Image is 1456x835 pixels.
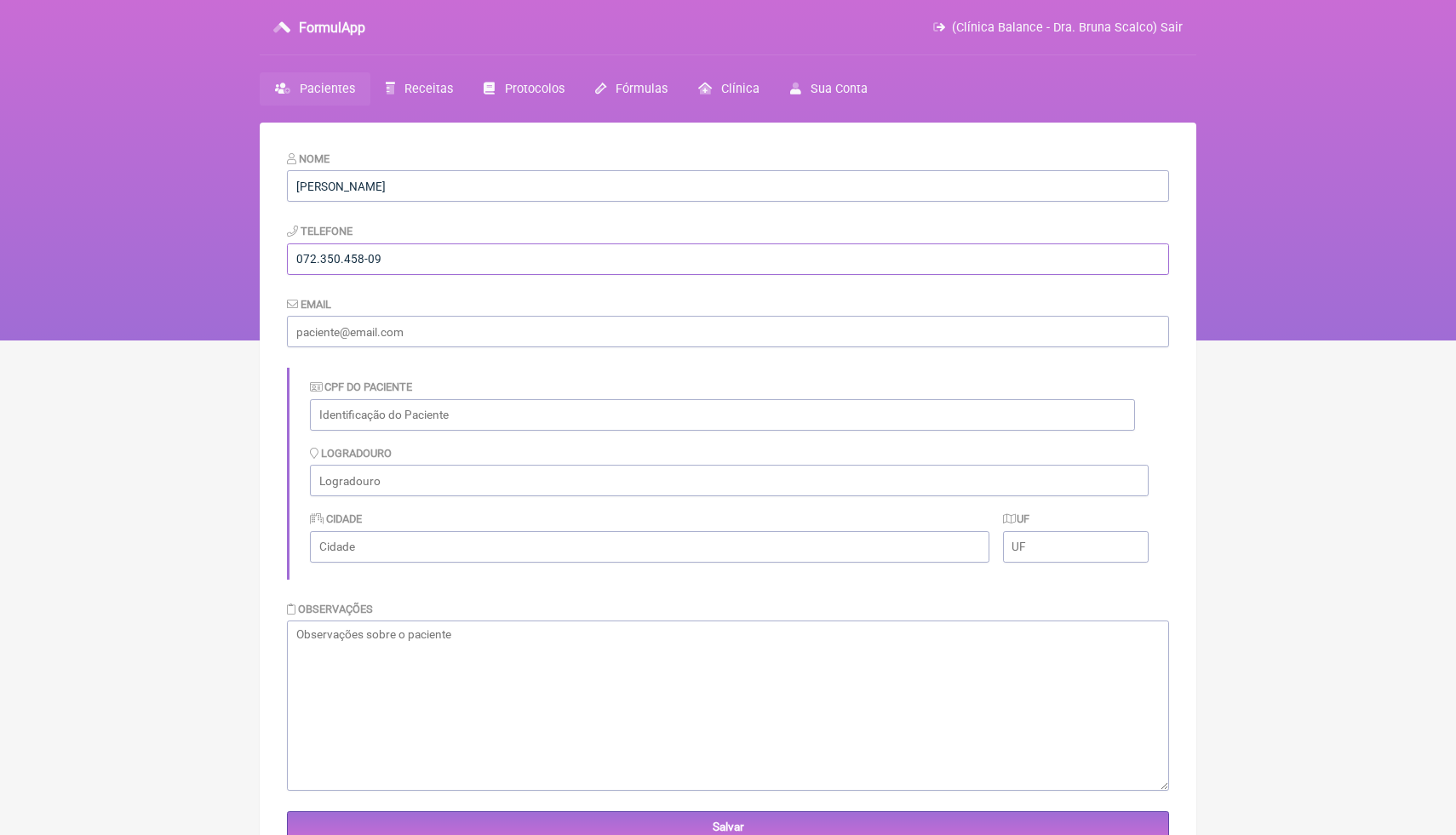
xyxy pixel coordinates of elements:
[775,72,883,106] a: Sua Conta
[310,380,412,393] label: CPF do Paciente
[287,316,1169,347] input: paciente@email.com
[260,72,370,106] a: Pacientes
[310,512,362,525] label: Cidade
[505,82,565,96] span: Protocolos
[933,20,1183,35] a: (Clínica Balance - Dra. Bruna Scalco) Sair
[1003,512,1030,525] label: UF
[299,20,365,36] h3: FormulApp
[370,72,468,106] a: Receitas
[721,82,760,96] span: Clínica
[616,82,668,96] span: Fórmulas
[404,82,453,96] span: Receitas
[1003,531,1149,563] input: UF
[287,225,353,237] label: Telefone
[287,152,330,165] label: Nome
[310,465,1149,496] input: Logradouro
[310,447,392,460] label: Logradouro
[287,603,373,615] label: Observações
[287,298,331,311] label: Email
[683,72,775,106] a: Clínica
[287,170,1169,202] input: Nome do Paciente
[811,82,868,96] span: Sua Conta
[310,531,989,563] input: Cidade
[300,82,355,96] span: Pacientes
[310,399,1135,431] input: Identificação do Paciente
[580,72,683,106] a: Fórmulas
[952,20,1183,35] span: (Clínica Balance - Dra. Bruna Scalco) Sair
[287,243,1169,275] input: 21 9124 2137
[468,72,579,106] a: Protocolos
